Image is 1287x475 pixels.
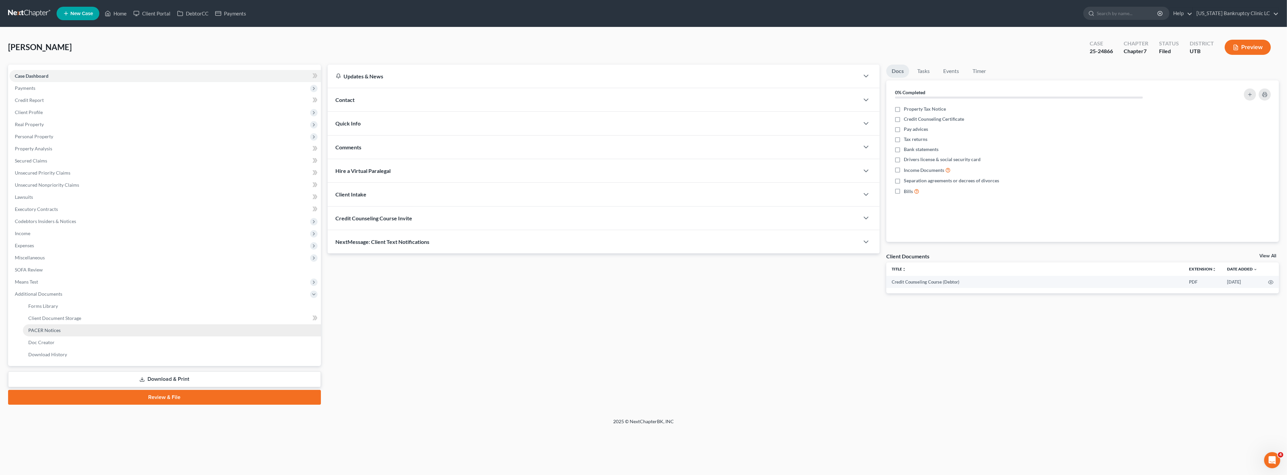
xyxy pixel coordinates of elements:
[904,126,928,133] span: Pay advices
[15,218,76,224] span: Codebtors Insiders & Notices
[15,243,34,248] span: Expenses
[1170,7,1192,20] a: Help
[904,177,999,184] span: Separation agreements or decrees of divorces
[904,167,944,174] span: Income Documents
[70,11,93,16] span: New Case
[101,7,130,20] a: Home
[1090,47,1113,55] div: 25-24866
[23,336,321,349] a: Doc Creator
[23,312,321,324] a: Client Document Storage
[904,156,981,163] span: Drivers license & social security card
[8,371,321,387] a: Download & Print
[1225,40,1271,55] button: Preview
[452,418,835,430] div: 2025 © NextChapterBK, INC
[1124,40,1148,47] div: Chapter
[28,352,67,357] span: Download History
[15,182,79,188] span: Unsecured Nonpriority Claims
[1227,266,1257,271] a: Date Added expand_more
[1253,267,1257,271] i: expand_more
[15,97,44,103] span: Credit Report
[9,264,321,276] a: SOFA Review
[9,143,321,155] a: Property Analysis
[28,339,55,345] span: Doc Creator
[9,94,321,106] a: Credit Report
[174,7,212,20] a: DebtorCC
[9,70,321,82] a: Case Dashboard
[28,327,61,333] span: PACER Notices
[15,230,30,236] span: Income
[130,7,174,20] a: Client Portal
[1278,452,1283,458] span: 4
[892,266,906,271] a: Titleunfold_more
[1159,40,1179,47] div: Status
[15,291,62,297] span: Additional Documents
[15,170,70,176] span: Unsecured Priority Claims
[15,206,58,212] span: Executory Contracts
[336,144,362,150] span: Comments
[9,179,321,191] a: Unsecured Nonpriority Claims
[336,168,391,174] span: Hire a Virtual Paralegal
[1090,40,1113,47] div: Case
[15,109,43,115] span: Client Profile
[15,134,53,139] span: Personal Property
[336,239,430,245] span: NextMessage: Client Text Notifications
[8,390,321,405] a: Review & File
[1212,267,1216,271] i: unfold_more
[904,188,913,195] span: Bills
[895,89,925,95] strong: 0% Completed
[1144,48,1147,54] span: 7
[904,116,964,122] span: Credit Counseling Certificate
[1097,7,1158,20] input: Search by name...
[1189,266,1216,271] a: Extensionunfold_more
[938,65,964,78] a: Events
[336,215,412,221] span: Credit Counseling Course Invite
[1184,276,1222,288] td: PDF
[902,267,906,271] i: unfold_more
[967,65,991,78] a: Timer
[9,203,321,215] a: Executory Contracts
[28,303,58,309] span: Forms Library
[9,191,321,203] a: Lawsuits
[886,65,909,78] a: Docs
[15,85,35,91] span: Payments
[15,279,38,285] span: Means Test
[1193,7,1279,20] a: [US_STATE] Bankruptcy Clinic LC
[336,191,367,197] span: Client Intake
[336,97,355,103] span: Contact
[23,324,321,336] a: PACER Notices
[336,73,852,80] div: Updates & News
[23,300,321,312] a: Forms Library
[904,136,927,143] span: Tax returns
[15,146,52,151] span: Property Analysis
[15,121,44,127] span: Real Property
[336,120,361,126] span: Quick Info
[1190,47,1214,55] div: UTB
[212,7,250,20] a: Payments
[15,255,45,260] span: Miscellaneous
[15,194,33,200] span: Lawsuits
[1159,47,1179,55] div: Filed
[9,167,321,179] a: Unsecured Priority Claims
[886,276,1184,288] td: Credit Counseling Course (Debtor)
[8,42,72,52] span: [PERSON_NAME]
[15,267,43,272] span: SOFA Review
[1124,47,1148,55] div: Chapter
[15,158,47,163] span: Secured Claims
[1264,452,1280,468] iframe: Intercom live chat
[9,155,321,167] a: Secured Claims
[886,253,929,260] div: Client Documents
[28,315,81,321] span: Client Document Storage
[912,65,935,78] a: Tasks
[1259,254,1276,258] a: View All
[904,106,946,112] span: Property Tax Notice
[23,349,321,361] a: Download History
[15,73,48,79] span: Case Dashboard
[904,146,938,153] span: Bank statements
[1190,40,1214,47] div: District
[1222,276,1263,288] td: [DATE]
